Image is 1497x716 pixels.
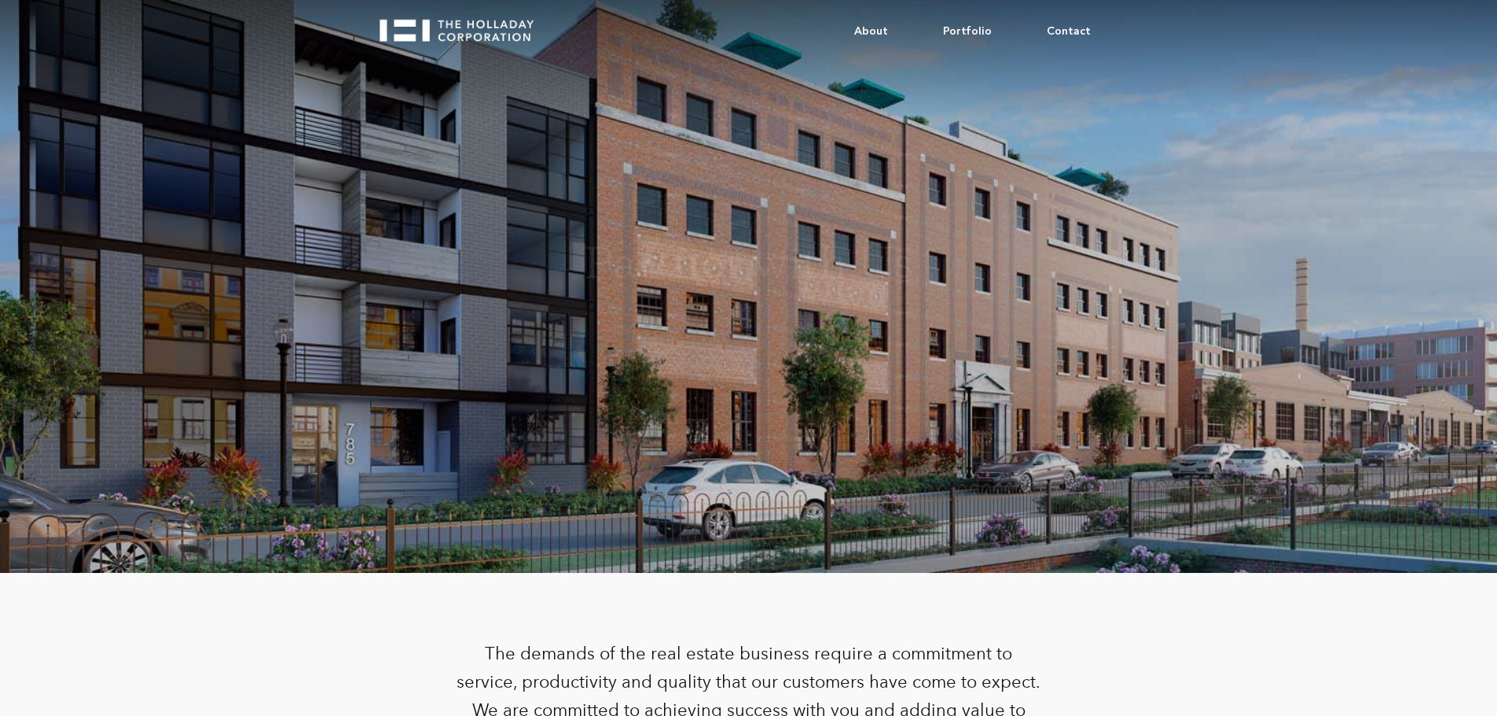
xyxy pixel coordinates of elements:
[380,8,548,42] a: home
[827,8,915,55] a: About
[915,8,1019,55] a: Portfolio
[584,242,914,292] h1: Partner with Us
[1019,8,1118,55] a: Contact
